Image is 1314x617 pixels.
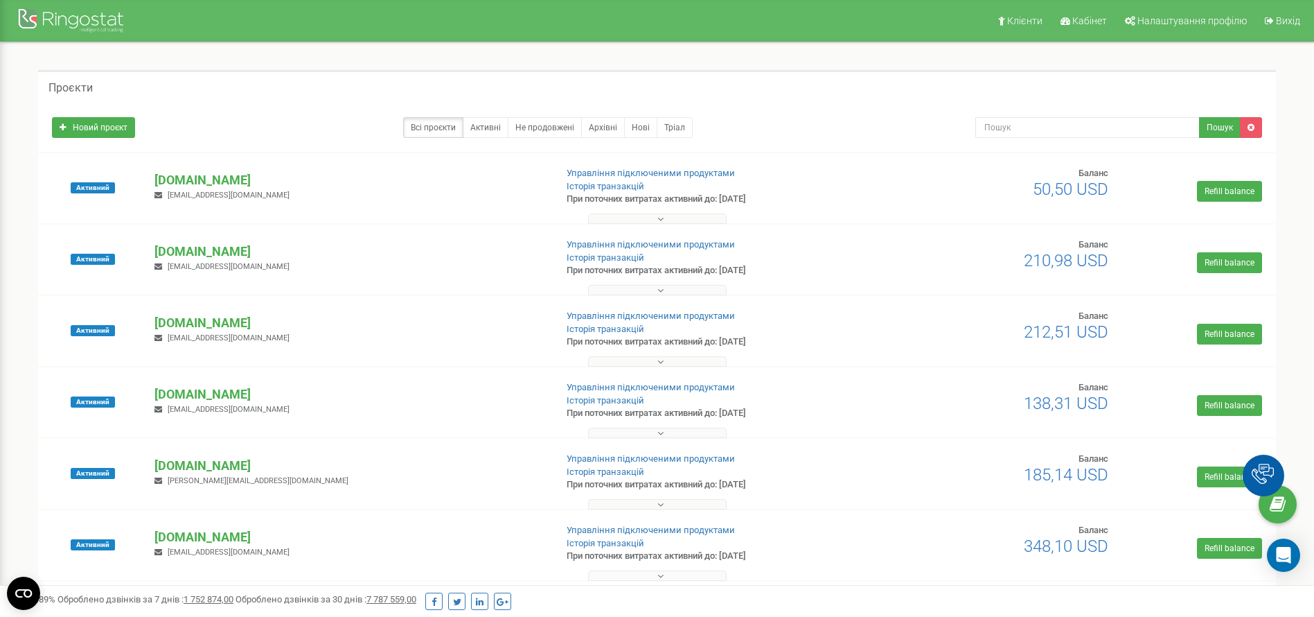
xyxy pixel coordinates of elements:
[168,262,290,271] span: [EMAIL_ADDRESS][DOMAIN_NAME]
[1078,168,1108,178] span: Баланс
[1267,539,1300,572] div: Open Intercom Messenger
[567,467,644,477] a: Історія транзакцій
[657,117,693,138] a: Тріал
[1137,15,1247,26] span: Налаштування профілю
[1197,181,1262,202] a: Refill balance
[71,254,115,265] span: Активний
[71,468,115,479] span: Активний
[975,117,1200,138] input: Пошук
[48,82,93,94] h5: Проєкти
[463,117,508,138] a: Активні
[1197,395,1262,416] a: Refill balance
[567,264,853,277] p: При поточних витратах активний до: [DATE]
[168,191,290,200] span: [EMAIL_ADDRESS][DOMAIN_NAME]
[71,397,115,408] span: Активний
[1276,15,1300,26] span: Вихід
[7,577,40,610] button: Open CMP widget
[154,314,544,332] p: [DOMAIN_NAME]
[567,336,853,349] p: При поточних витратах активний до: [DATE]
[168,476,348,485] span: [PERSON_NAME][EMAIL_ADDRESS][DOMAIN_NAME]
[1078,311,1108,321] span: Баланс
[567,239,735,250] a: Управління підключеними продуктами
[1024,465,1108,485] span: 185,14 USD
[567,311,735,321] a: Управління підключеними продуктами
[168,405,290,414] span: [EMAIL_ADDRESS][DOMAIN_NAME]
[168,333,290,342] span: [EMAIL_ADDRESS][DOMAIN_NAME]
[17,6,128,38] img: Ringostat Logo
[1078,239,1108,250] span: Баланс
[1072,15,1107,26] span: Кабінет
[567,382,735,392] a: Управління підключеними продуктами
[154,171,544,189] p: [DOMAIN_NAME]
[567,478,853,492] p: При поточних витратах активний до: [DATE]
[236,594,416,605] span: Оброблено дзвінків за 30 днів :
[154,457,544,475] p: [DOMAIN_NAME]
[1078,382,1108,392] span: Баланс
[154,243,544,261] p: [DOMAIN_NAME]
[1078,525,1108,535] span: Баланс
[624,117,657,138] a: Нові
[567,395,644,406] a: Історія транзакцій
[1197,538,1262,559] a: Refill balance
[567,181,644,191] a: Історія транзакцій
[154,385,544,403] p: [DOMAIN_NAME]
[567,538,644,548] a: Історія транзакцій
[567,525,735,535] a: Управління підключеними продуктами
[154,528,544,546] p: [DOMAIN_NAME]
[567,324,644,334] a: Історія транзакцій
[403,117,463,138] a: Всі проєкти
[508,117,582,138] a: Не продовжені
[581,117,625,138] a: Архівні
[57,594,233,605] span: Оброблено дзвінків за 7 днів :
[1197,467,1262,487] a: Refill balance
[1024,394,1108,413] span: 138,31 USD
[1033,180,1108,199] span: 50,50 USD
[366,594,416,605] u: 7 787 559,00
[71,325,115,336] span: Активний
[1197,324,1262,345] a: Refill balance
[567,550,853,563] p: При поточних витратах активний до: [DATE]
[567,168,735,178] a: Управління підключеними продуктами
[168,548,290,557] span: [EMAIL_ADDRESS][DOMAIN_NAME]
[567,193,853,206] p: При поточних витратах активний до: [DATE]
[184,594,233,605] u: 1 752 874,00
[1024,322,1108,342] span: 212,51 USD
[52,117,135,138] a: Новий проєкт
[1199,117,1241,138] button: Пошук
[1024,537,1108,556] span: 348,10 USD
[567,252,644,263] a: Історія транзакцій
[567,407,853,420] p: При поточних витратах активний до: [DATE]
[71,182,115,193] span: Активний
[567,453,735,464] a: Управління підключеними продуктами
[1024,251,1108,270] span: 210,98 USD
[71,539,115,550] span: Активний
[1078,453,1108,464] span: Баланс
[1007,15,1042,26] span: Клієнти
[1197,252,1262,273] a: Refill balance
